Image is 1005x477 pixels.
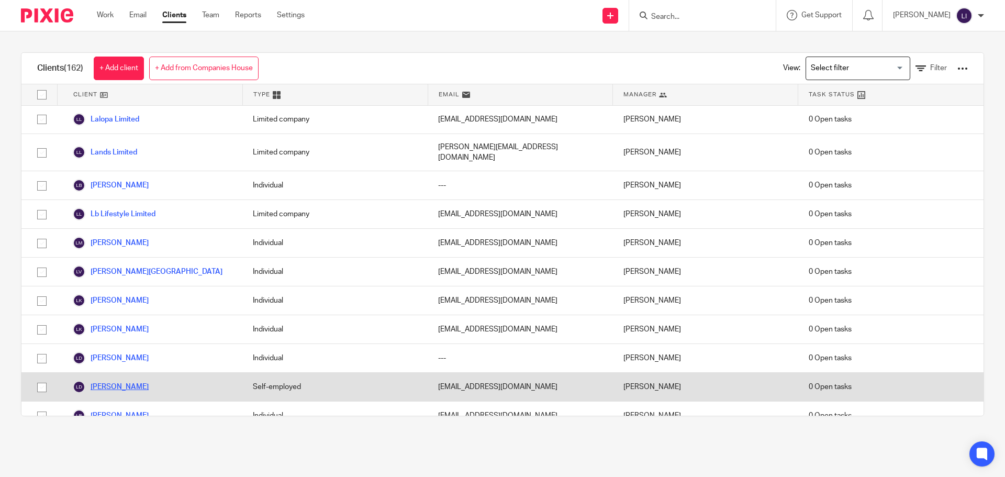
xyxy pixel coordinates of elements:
[73,409,85,422] img: svg%3E
[428,373,613,401] div: [EMAIL_ADDRESS][DOMAIN_NAME]
[73,409,149,422] a: [PERSON_NAME]
[613,134,798,171] div: [PERSON_NAME]
[613,344,798,372] div: [PERSON_NAME]
[428,402,613,430] div: [EMAIL_ADDRESS][DOMAIN_NAME]
[202,10,219,20] a: Team
[242,286,428,315] div: Individual
[767,53,968,84] div: View:
[242,373,428,401] div: Self-employed
[809,267,852,277] span: 0 Open tasks
[809,180,852,191] span: 0 Open tasks
[623,90,656,99] span: Manager
[73,208,85,220] img: svg%3E
[242,344,428,372] div: Individual
[73,179,149,192] a: [PERSON_NAME]
[956,7,973,24] img: svg%3E
[809,411,852,421] span: 0 Open tasks
[428,286,613,315] div: [EMAIL_ADDRESS][DOMAIN_NAME]
[613,200,798,228] div: [PERSON_NAME]
[73,294,149,307] a: [PERSON_NAME]
[428,344,613,372] div: ---
[253,90,270,99] span: Type
[37,63,83,74] h1: Clients
[613,229,798,257] div: [PERSON_NAME]
[73,237,85,249] img: svg%3E
[73,381,149,393] a: [PERSON_NAME]
[613,171,798,199] div: [PERSON_NAME]
[428,105,613,134] div: [EMAIL_ADDRESS][DOMAIN_NAME]
[807,59,904,77] input: Search for option
[73,381,85,393] img: svg%3E
[242,229,428,257] div: Individual
[930,64,947,72] span: Filter
[73,146,137,159] a: Lands Limited
[73,323,149,336] a: [PERSON_NAME]
[73,352,85,364] img: svg%3E
[428,200,613,228] div: [EMAIL_ADDRESS][DOMAIN_NAME]
[893,10,951,20] p: [PERSON_NAME]
[439,90,460,99] span: Email
[809,324,852,335] span: 0 Open tasks
[428,229,613,257] div: [EMAIL_ADDRESS][DOMAIN_NAME]
[242,258,428,286] div: Individual
[809,353,852,363] span: 0 Open tasks
[73,113,85,126] img: svg%3E
[73,179,85,192] img: svg%3E
[235,10,261,20] a: Reports
[613,258,798,286] div: [PERSON_NAME]
[242,315,428,343] div: Individual
[242,171,428,199] div: Individual
[149,57,259,80] a: + Add from Companies House
[73,237,149,249] a: [PERSON_NAME]
[242,105,428,134] div: Limited company
[73,113,139,126] a: Lalopa Limited
[613,373,798,401] div: [PERSON_NAME]
[809,295,852,306] span: 0 Open tasks
[806,57,910,80] div: Search for option
[64,64,83,72] span: (162)
[613,286,798,315] div: [PERSON_NAME]
[242,134,428,171] div: Limited company
[32,85,52,105] input: Select all
[428,258,613,286] div: [EMAIL_ADDRESS][DOMAIN_NAME]
[809,382,852,392] span: 0 Open tasks
[801,12,842,19] span: Get Support
[73,146,85,159] img: svg%3E
[613,402,798,430] div: [PERSON_NAME]
[73,294,85,307] img: svg%3E
[162,10,186,20] a: Clients
[73,323,85,336] img: svg%3E
[73,265,85,278] img: svg%3E
[277,10,305,20] a: Settings
[73,265,222,278] a: [PERSON_NAME][GEOGRAPHIC_DATA]
[129,10,147,20] a: Email
[73,90,97,99] span: Client
[428,134,613,171] div: [PERSON_NAME][EMAIL_ADDRESS][DOMAIN_NAME]
[242,200,428,228] div: Limited company
[809,114,852,125] span: 0 Open tasks
[73,208,155,220] a: Lb Lifestyle Limited
[73,352,149,364] a: [PERSON_NAME]
[809,147,852,158] span: 0 Open tasks
[428,171,613,199] div: ---
[650,13,744,22] input: Search
[242,402,428,430] div: Individual
[809,238,852,248] span: 0 Open tasks
[809,209,852,219] span: 0 Open tasks
[809,90,855,99] span: Task Status
[613,315,798,343] div: [PERSON_NAME]
[97,10,114,20] a: Work
[21,8,73,23] img: Pixie
[613,105,798,134] div: [PERSON_NAME]
[428,315,613,343] div: [EMAIL_ADDRESS][DOMAIN_NAME]
[94,57,144,80] a: + Add client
